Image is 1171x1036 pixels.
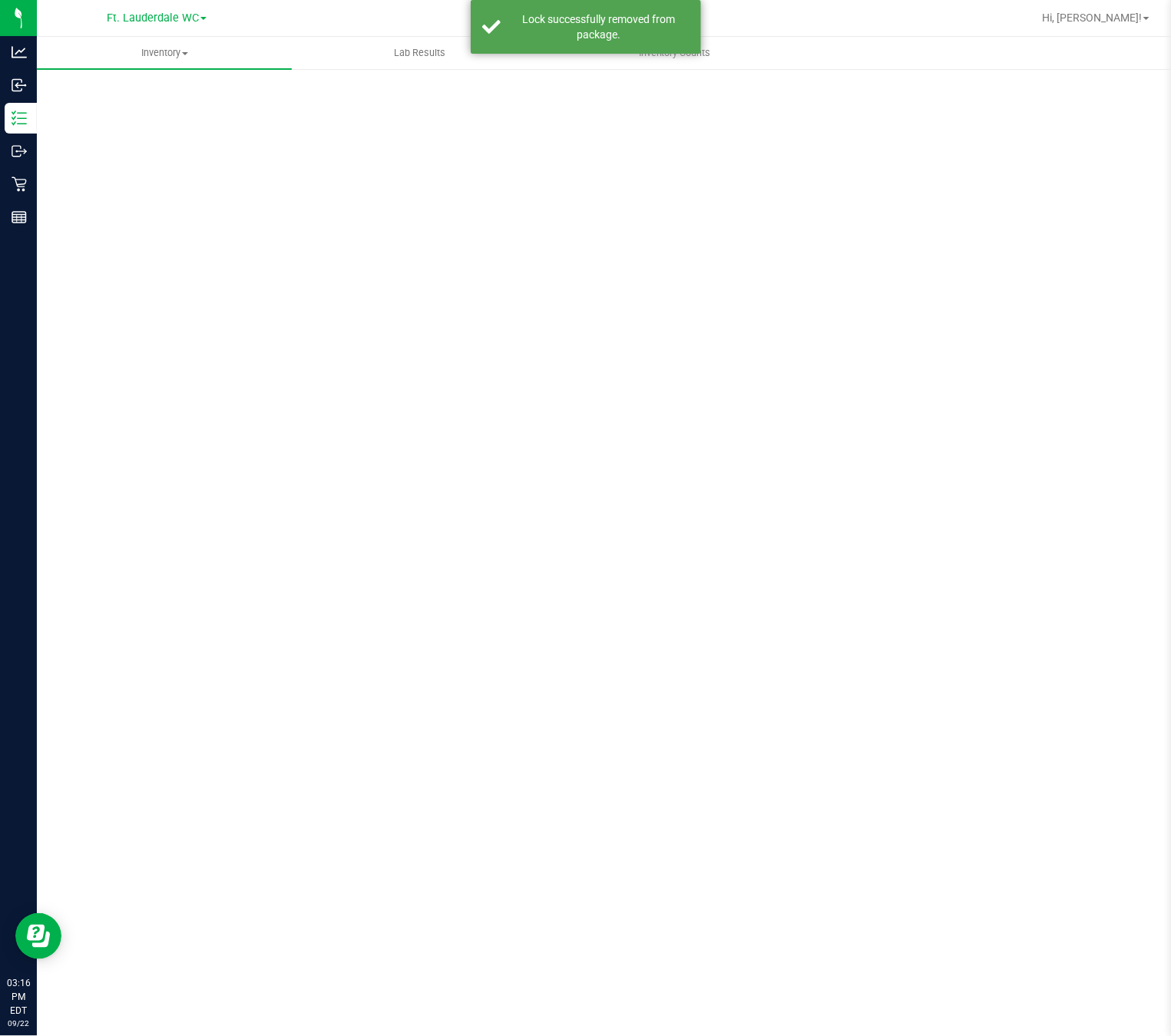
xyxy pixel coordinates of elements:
iframe: Resource center [15,913,61,959]
inline-svg: Outbound [12,144,27,159]
span: Ft. Lauderdale WC [107,12,199,25]
inline-svg: Retail [12,177,27,192]
inline-svg: Inbound [12,78,27,93]
div: Lock successfully removed from package. [509,12,690,42]
span: Inventory [37,46,292,60]
inline-svg: Analytics [12,45,27,60]
p: 03:16 PM EDT [7,976,30,1018]
inline-svg: Inventory [12,111,27,126]
a: Lab Results [292,37,547,69]
span: Lab Results [373,46,466,60]
span: Hi, [PERSON_NAME]! [1042,12,1142,24]
a: Inventory [37,37,292,69]
p: 09/22 [7,1018,30,1029]
inline-svg: Reports [12,210,27,225]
